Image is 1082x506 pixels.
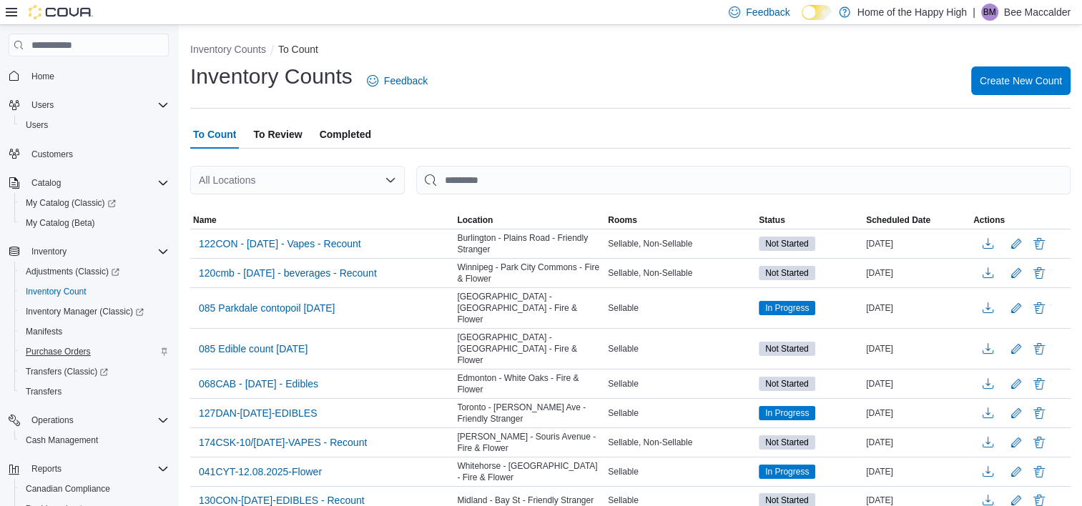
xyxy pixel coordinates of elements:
[20,432,104,449] a: Cash Management
[3,459,174,479] button: Reports
[193,373,324,395] button: 068CAB - [DATE] - Edibles
[20,214,101,232] a: My Catalog (Beta)
[973,4,975,21] p: |
[26,483,110,495] span: Canadian Compliance
[1031,463,1048,480] button: Delete
[20,363,169,380] span: Transfers (Classic)
[199,342,308,356] span: 085 Edible count [DATE]
[26,306,144,317] span: Inventory Manager (Classic)
[193,214,217,226] span: Name
[756,212,863,229] button: Status
[605,434,756,451] div: Sellable, Non-Sellable
[26,412,169,429] span: Operations
[26,174,67,192] button: Catalog
[457,262,602,284] span: Winnipeg - Park City Commons - Fire & Flower
[1031,405,1048,422] button: Delete
[193,233,367,254] button: 122CON - [DATE] - Vapes - Recount
[26,346,91,357] span: Purchase Orders
[457,495,594,506] span: Midland - Bay St - Friendly Stranger
[26,435,98,446] span: Cash Management
[384,74,428,88] span: Feedback
[20,263,125,280] a: Adjustments (Classic)
[14,479,174,499] button: Canadian Compliance
[20,194,122,212] a: My Catalog (Classic)
[20,323,68,340] a: Manifests
[1031,375,1048,392] button: Delete
[14,362,174,382] a: Transfers (Classic)
[31,71,54,82] span: Home
[26,366,108,377] span: Transfers (Classic)
[863,434,970,451] div: [DATE]
[26,66,169,84] span: Home
[199,301,335,315] span: 085 Parkdale contopoil [DATE]
[863,299,970,317] div: [DATE]
[759,465,815,479] span: In Progress
[26,145,169,163] span: Customers
[26,174,169,192] span: Catalog
[605,340,756,357] div: Sellable
[26,266,119,277] span: Adjustments (Classic)
[457,460,602,483] span: Whitehorse - [GEOGRAPHIC_DATA] - Fire & Flower
[1031,434,1048,451] button: Delete
[31,177,61,189] span: Catalog
[605,235,756,252] div: Sellable, Non-Sellable
[193,402,323,424] button: 127DAN-[DATE]-EDIBLES
[253,120,302,149] span: To Review
[31,99,54,111] span: Users
[26,96,169,114] span: Users
[20,343,97,360] a: Purchase Orders
[385,174,396,186] button: Open list of options
[278,44,318,55] button: To Count
[3,242,174,262] button: Inventory
[416,166,1071,194] input: This is a search bar. After typing your query, hit enter to filter the results lower in the page.
[199,377,318,391] span: 068CAB - [DATE] - Edibles
[26,197,116,209] span: My Catalog (Classic)
[26,96,59,114] button: Users
[3,410,174,430] button: Operations
[866,214,930,226] span: Scheduled Date
[605,299,756,317] div: Sellable
[457,402,602,425] span: Toronto - [PERSON_NAME] Ave - Friendly Stranger
[199,465,322,479] span: 041CYT-12.08.2025-Flower
[361,66,433,95] a: Feedback
[765,436,809,449] span: Not Started
[457,431,602,454] span: [PERSON_NAME] - Souris Avenue - Fire & Flower
[765,465,809,478] span: In Progress
[759,377,815,391] span: Not Started
[20,480,169,497] span: Canadian Compliance
[759,301,815,315] span: In Progress
[26,146,79,163] a: Customers
[26,217,95,229] span: My Catalog (Beta)
[320,120,371,149] span: Completed
[863,212,970,229] button: Scheduled Date
[1008,461,1025,482] button: Edit count details
[14,115,174,135] button: Users
[14,382,174,402] button: Transfers
[31,246,67,257] span: Inventory
[973,214,1005,226] span: Actions
[14,282,174,302] button: Inventory Count
[3,65,174,86] button: Home
[3,95,174,115] button: Users
[31,149,73,160] span: Customers
[765,237,809,250] span: Not Started
[746,5,790,19] span: Feedback
[605,405,756,422] div: Sellable
[20,343,169,360] span: Purchase Orders
[20,363,114,380] a: Transfers (Classic)
[457,232,602,255] span: Burlington - Plains Road - Friendly Stranger
[26,460,67,477] button: Reports
[454,212,605,229] button: Location
[193,120,236,149] span: To Count
[26,326,62,337] span: Manifests
[1008,432,1025,453] button: Edit count details
[20,303,149,320] a: Inventory Manager (Classic)
[20,116,54,134] a: Users
[857,4,967,21] p: Home of the Happy High
[193,297,340,319] button: 085 Parkdale contopoil [DATE]
[457,291,602,325] span: [GEOGRAPHIC_DATA] - [GEOGRAPHIC_DATA] - Fire & Flower
[31,463,62,475] span: Reports
[759,406,815,420] span: In Progress
[20,194,169,212] span: My Catalog (Classic)
[26,243,169,260] span: Inventory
